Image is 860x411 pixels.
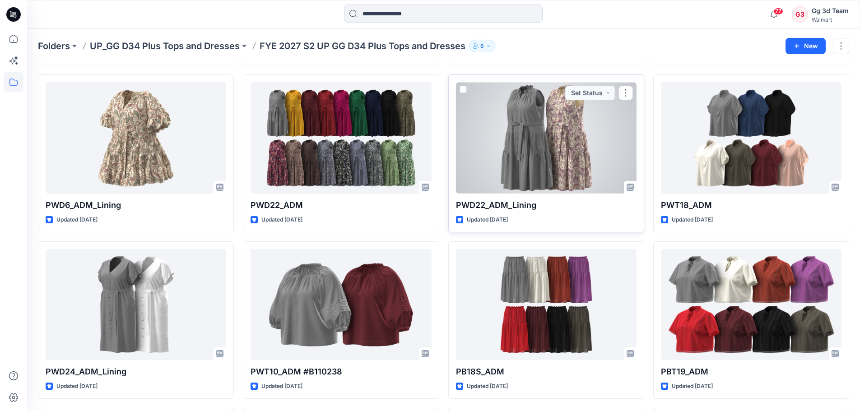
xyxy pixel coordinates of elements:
[56,382,98,391] p: Updated [DATE]
[456,82,637,194] a: PWD22_ADM_Lining
[467,382,508,391] p: Updated [DATE]
[773,8,783,15] span: 77
[786,38,826,54] button: New
[90,40,240,52] a: UP_GG D34 Plus Tops and Dresses
[812,16,849,23] div: Walmart
[661,365,841,378] p: PBT19_ADM
[46,249,226,360] a: PWD24_ADM_Lining
[661,199,841,212] p: PWT18_ADM
[661,82,841,194] a: PWT18_ADM
[672,215,713,225] p: Updated [DATE]
[46,82,226,194] a: PWD6_ADM_Lining
[251,365,431,378] p: PWT10_ADM #B110238
[46,199,226,212] p: PWD6_ADM_Lining
[661,249,841,360] a: PBT19_ADM
[672,382,713,391] p: Updated [DATE]
[251,199,431,212] p: PWD22_ADM
[792,6,808,23] div: G3
[46,365,226,378] p: PWD24_ADM_Lining
[469,40,495,52] button: 6
[467,215,508,225] p: Updated [DATE]
[261,382,302,391] p: Updated [DATE]
[251,82,431,194] a: PWD22_ADM
[56,215,98,225] p: Updated [DATE]
[812,5,849,16] div: Gg 3d Team
[456,249,637,360] a: PB18S_ADM
[456,365,637,378] p: PB18S_ADM
[480,41,484,51] p: 6
[251,249,431,360] a: PWT10_ADM #B110238
[261,215,302,225] p: Updated [DATE]
[38,40,70,52] a: Folders
[260,40,465,52] p: FYE 2027 S2 UP GG D34 Plus Tops and Dresses
[456,199,637,212] p: PWD22_ADM_Lining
